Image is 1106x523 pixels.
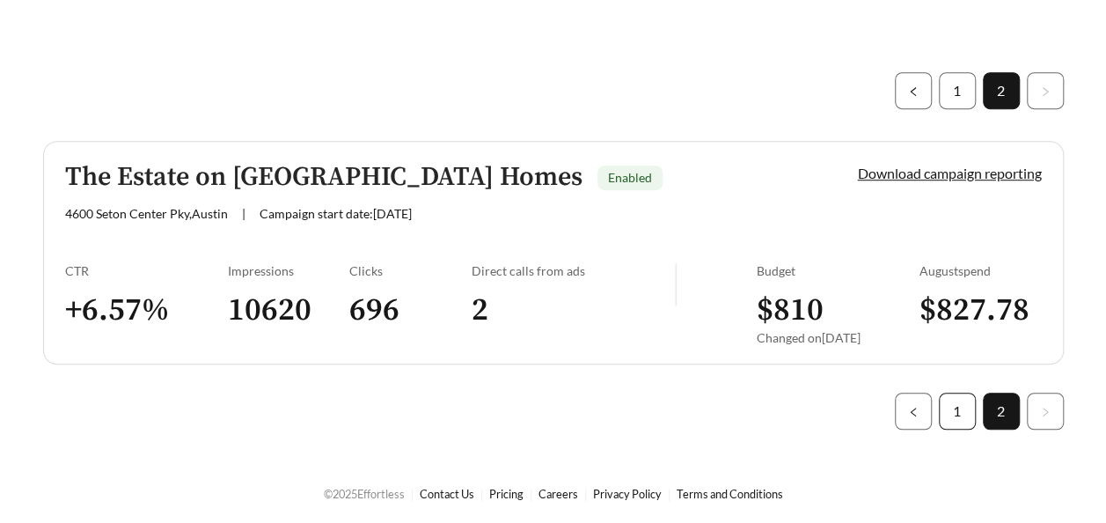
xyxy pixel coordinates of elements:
button: left [895,393,932,430]
li: Next Page [1027,72,1064,109]
li: 2 [983,72,1020,109]
a: 1 [940,73,975,108]
a: 1 [940,394,975,429]
span: Enabled [608,170,652,185]
span: 4600 Seton Center Pky , Austin [65,206,228,221]
li: 1 [939,393,976,430]
div: CTR [65,263,228,278]
h3: + 6.57 % [65,291,228,330]
a: Privacy Policy [593,487,662,501]
div: Impressions [228,263,350,278]
span: left [908,86,919,97]
span: right [1040,86,1051,97]
li: Previous Page [895,72,932,109]
h3: $ 827.78 [919,291,1042,330]
button: left [895,72,932,109]
div: Direct calls from ads [472,263,675,278]
div: August spend [919,263,1042,278]
h5: The Estate on [GEOGRAPHIC_DATA] Homes [65,163,582,192]
span: left [908,407,919,417]
button: right [1027,72,1064,109]
a: Terms and Conditions [677,487,783,501]
li: Previous Page [895,393,932,430]
a: Pricing [489,487,524,501]
h3: 696 [349,291,472,330]
li: 1 [939,72,976,109]
a: The Estate on [GEOGRAPHIC_DATA] HomesEnabled4600 Seton Center Pky,Austin|Campaign start date:[DAT... [43,141,1064,365]
a: Download campaign reporting [858,165,1042,181]
a: Careers [538,487,578,501]
a: 2 [984,394,1019,429]
div: Clicks [349,263,472,278]
div: Changed on [DATE] [757,330,919,345]
span: © 2025 Effortless [324,487,405,501]
li: 2 [983,393,1020,430]
img: line [675,263,677,306]
a: Contact Us [420,487,474,501]
button: right [1027,393,1064,430]
div: Budget [757,263,919,278]
span: | [242,206,245,221]
h3: 10620 [228,291,350,330]
li: Next Page [1027,393,1064,430]
span: Campaign start date: [DATE] [260,206,412,221]
span: right [1040,407,1051,417]
h3: $ 810 [757,291,919,330]
h3: 2 [472,291,675,330]
a: 2 [984,73,1019,108]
